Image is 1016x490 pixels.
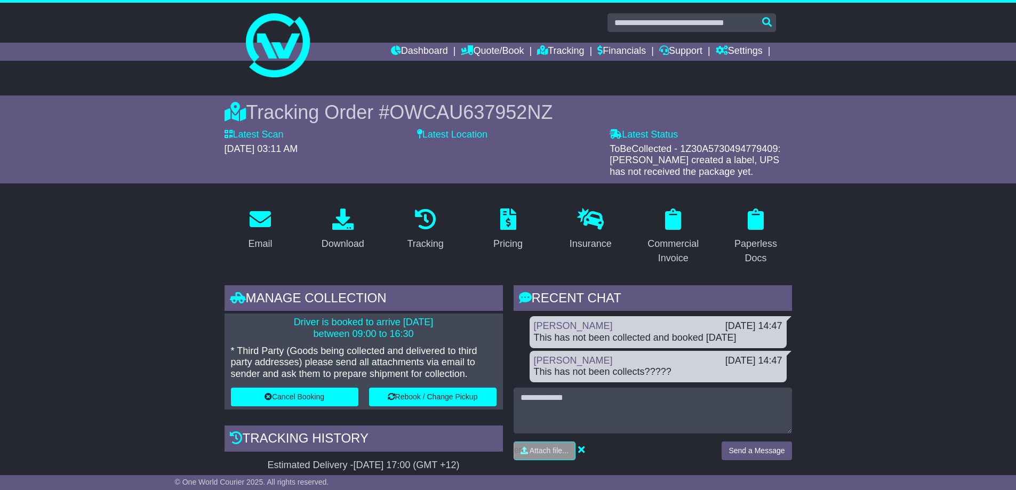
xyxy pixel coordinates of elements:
label: Latest Location [417,129,487,141]
p: * Third Party (Goods being collected and delivered to third party addresses) please send all atta... [231,346,497,380]
span: ToBeCollected - 1Z30A5730494779409: [PERSON_NAME] created a label, UPS has not received the packa... [610,143,780,177]
button: Send a Message [722,441,791,460]
a: Settings [716,43,763,61]
a: Dashboard [391,43,448,61]
a: Tracking [400,205,450,255]
a: Pricing [486,205,530,255]
p: Driver is booked to arrive [DATE] between 09:00 to 16:30 [231,317,497,340]
div: [DATE] 14:47 [725,355,782,367]
div: Email [248,237,272,251]
div: Paperless Docs [727,237,785,266]
a: Paperless Docs [720,205,792,269]
div: [DATE] 14:47 [725,320,782,332]
a: Commercial Invoice [637,205,709,269]
a: Download [315,205,371,255]
div: Pricing [493,237,523,251]
button: Cancel Booking [231,388,358,406]
label: Latest Scan [225,129,284,141]
span: [DATE] 03:11 AM [225,143,298,154]
div: Commercial Invoice [644,237,702,266]
div: Download [322,237,364,251]
div: Tracking Order # [225,101,792,124]
div: [DATE] 17:00 (GMT +12) [354,460,460,471]
div: Insurance [570,237,612,251]
label: Latest Status [610,129,678,141]
a: [PERSON_NAME] [534,320,613,331]
a: Email [241,205,279,255]
a: [PERSON_NAME] [534,355,613,366]
span: © One World Courier 2025. All rights reserved. [175,478,329,486]
div: Manage collection [225,285,503,314]
button: Rebook / Change Pickup [369,388,497,406]
div: Tracking history [225,425,503,454]
a: Tracking [537,43,584,61]
a: Financials [597,43,646,61]
div: This has not been collected and booked [DATE] [534,332,782,344]
a: Support [659,43,702,61]
div: Estimated Delivery - [225,460,503,471]
div: RECENT CHAT [514,285,792,314]
div: This has not been collects????? [534,366,782,378]
a: Quote/Book [461,43,524,61]
span: OWCAU637952NZ [389,101,553,123]
div: Tracking [407,237,443,251]
a: Insurance [563,205,619,255]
